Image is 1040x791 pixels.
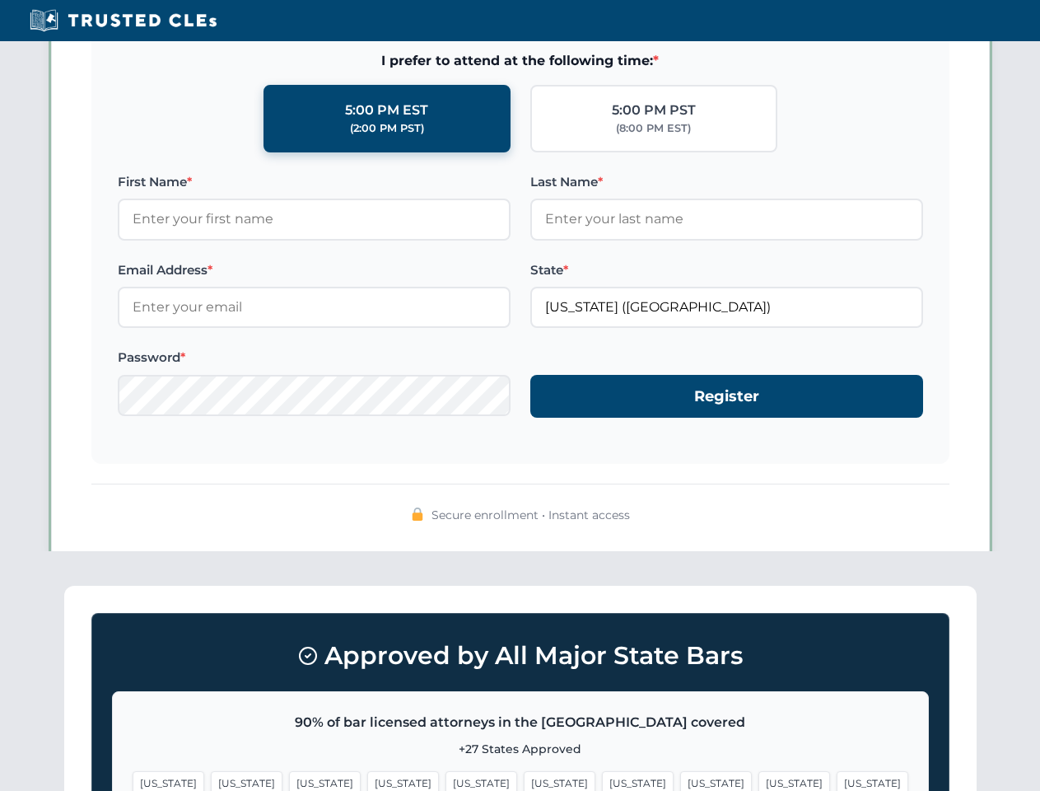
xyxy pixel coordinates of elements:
[350,120,424,137] div: (2:00 PM PST)
[25,8,222,33] img: Trusted CLEs
[118,50,923,72] span: I prefer to attend at the following time:
[118,287,511,328] input: Enter your email
[411,508,424,521] img: 🔒
[133,740,908,758] p: +27 States Approved
[530,199,923,240] input: Enter your last name
[530,172,923,192] label: Last Name
[530,375,923,419] button: Register
[345,100,428,121] div: 5:00 PM EST
[112,634,929,678] h3: Approved by All Major State Bars
[118,260,511,280] label: Email Address
[118,172,511,192] label: First Name
[530,287,923,328] input: California (CA)
[612,100,696,121] div: 5:00 PM PST
[118,199,511,240] input: Enter your first name
[431,506,630,524] span: Secure enrollment • Instant access
[133,712,908,733] p: 90% of bar licensed attorneys in the [GEOGRAPHIC_DATA] covered
[530,260,923,280] label: State
[118,348,511,367] label: Password
[616,120,691,137] div: (8:00 PM EST)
